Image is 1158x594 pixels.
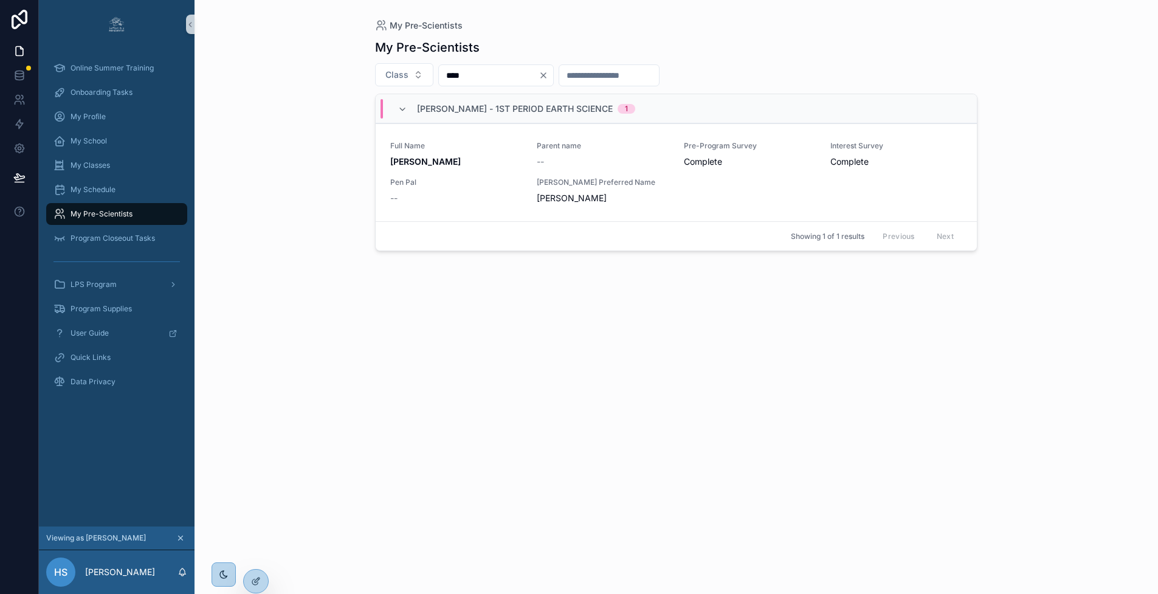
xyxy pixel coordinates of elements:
[71,112,106,122] span: My Profile
[71,304,132,314] span: Program Supplies
[830,141,962,151] span: Interest Survey
[39,49,195,409] div: scrollable content
[71,353,111,362] span: Quick Links
[46,81,187,103] a: Onboarding Tasks
[684,141,816,151] span: Pre-Program Survey
[107,15,126,34] img: App logo
[375,19,463,32] a: My Pre-Scientists
[830,156,962,168] span: Complete
[71,185,115,195] span: My Schedule
[71,280,117,289] span: LPS Program
[71,63,154,73] span: Online Summer Training
[390,19,463,32] span: My Pre-Scientists
[625,104,628,114] div: 1
[539,71,553,80] button: Clear
[46,347,187,368] a: Quick Links
[537,192,669,204] span: [PERSON_NAME]
[375,63,433,86] button: Select Button
[71,161,110,170] span: My Classes
[46,298,187,320] a: Program Supplies
[71,328,109,338] span: User Guide
[46,533,146,543] span: Viewing as [PERSON_NAME]
[71,377,115,387] span: Data Privacy
[46,322,187,344] a: User Guide
[71,233,155,243] span: Program Closeout Tasks
[46,227,187,249] a: Program Closeout Tasks
[46,203,187,225] a: My Pre-Scientists
[71,209,133,219] span: My Pre-Scientists
[54,565,67,579] span: HS
[46,106,187,128] a: My Profile
[537,156,544,168] span: --
[46,274,187,295] a: LPS Program
[791,232,864,241] span: Showing 1 of 1 results
[537,141,669,151] span: Parent name
[46,371,187,393] a: Data Privacy
[71,88,133,97] span: Onboarding Tasks
[375,39,480,56] h1: My Pre-Scientists
[46,179,187,201] a: My Schedule
[684,156,816,168] span: Complete
[390,156,461,167] strong: [PERSON_NAME]
[390,178,522,187] span: Pen Pal
[71,136,107,146] span: My School
[376,123,977,221] a: Full Name[PERSON_NAME]Parent name--Pre-Program SurveyCompleteInterest SurveyCompletePen Pal--[PER...
[46,57,187,79] a: Online Summer Training
[390,141,522,151] span: Full Name
[46,130,187,152] a: My School
[85,566,155,578] p: [PERSON_NAME]
[390,192,398,204] span: --
[537,178,669,187] span: [PERSON_NAME] Preferred Name
[46,154,187,176] a: My Classes
[385,69,408,81] span: Class
[417,103,613,115] span: [PERSON_NAME] - 1st period Earth Science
